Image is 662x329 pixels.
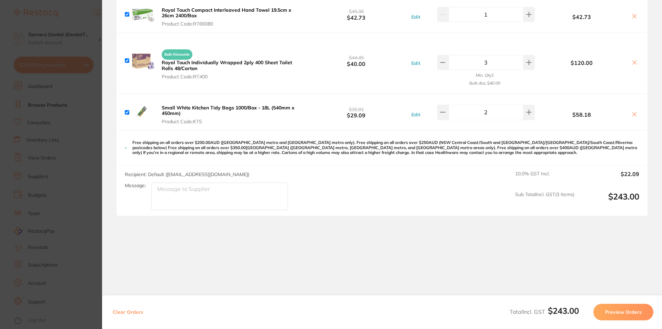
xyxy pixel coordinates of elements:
button: Edit [409,112,422,118]
span: Sub Total Incl. GST ( 3 Items) [515,192,574,211]
button: Bulk Discounts Royal Touch Individually Wrapped 2ply 400 Sheet Toilet Rolls 48/Carton Product Cod... [160,46,305,79]
label: Message: [125,183,146,188]
b: $29.09 [305,106,408,119]
button: Royal Touch Compact Interleaved Hand Towel 19.5cm x 26cm 2400/Box Product Code:RT66080 [160,7,305,27]
span: Recipient: Default ( [EMAIL_ADDRESS][DOMAIN_NAME] ) [125,171,249,177]
b: $40.00 [305,54,408,67]
b: Royal Touch Compact Interleaved Hand Towel 19.5cm x 26cm 2400/Box [162,7,291,19]
span: Product Code: KTS [162,119,303,124]
button: Clear Orders [111,304,145,320]
span: Total Incl. GST [510,308,579,315]
small: Bulk disc. $40.00 [469,81,500,86]
p: Free shipping on all orders over $200.00AUD ([GEOGRAPHIC_DATA] metro and [GEOGRAPHIC_DATA] metro ... [132,140,639,155]
button: Edit [409,60,422,66]
span: $35.91 [349,106,364,113]
b: Royal Touch Individually Wrapped 2ply 400 Sheet Toilet Rolls 48/Carton [162,59,292,71]
span: Product Code: RT66080 [162,21,303,27]
span: Bulk Discounts [162,49,192,60]
img: cTlrNXZsZQ [132,3,154,26]
img: Mmc4d3RnZA [132,101,154,123]
b: Small White Kitchen Tidy Bags 1000/Box - 18L (540mm x 450mm) [162,105,294,116]
button: Edit [409,14,422,20]
b: $42.73 [536,14,627,20]
span: Product Code: RT400 [162,74,303,79]
button: Small White Kitchen Tidy Bags 1000/Box - 18L (540mm x 450mm) Product Code:KTS [160,105,305,125]
small: Min. Qty 2 [476,73,494,78]
b: $120.00 [536,60,627,66]
img: dzdxNXFtcg [132,50,154,72]
b: $58.18 [536,112,627,118]
output: $243.00 [580,192,639,211]
span: $45.36 [349,8,364,14]
span: 10.0 % GST Incl. [515,171,574,186]
b: $243.00 [548,306,579,316]
button: Preview Orders [593,304,653,320]
span: $44.45 [349,55,364,61]
output: $22.09 [580,171,639,186]
b: $42.73 [305,8,408,21]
